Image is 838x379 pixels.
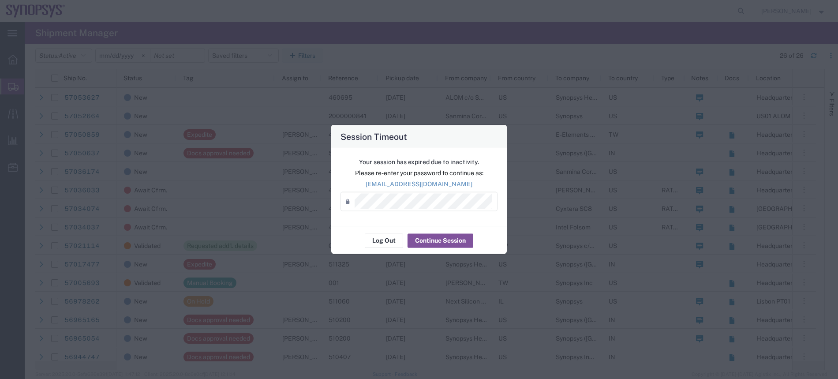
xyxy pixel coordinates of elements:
[340,179,498,188] p: [EMAIL_ADDRESS][DOMAIN_NAME]
[365,233,403,248] button: Log Out
[340,130,407,143] h4: Session Timeout
[408,233,473,248] button: Continue Session
[340,168,498,177] p: Please re-enter your password to continue as:
[340,157,498,166] p: Your session has expired due to inactivity.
